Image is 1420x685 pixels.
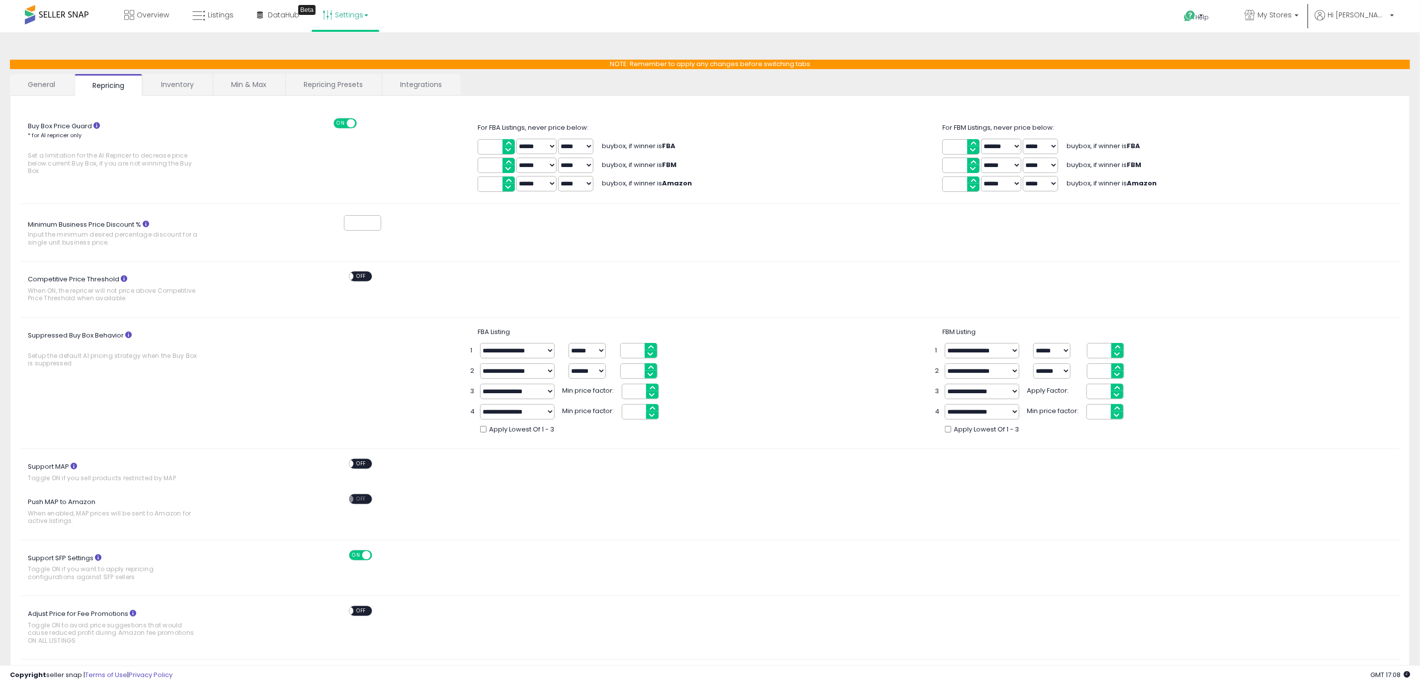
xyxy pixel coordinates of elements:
[470,346,475,355] span: 1
[663,160,677,170] b: FBM
[28,510,200,525] span: When enabled, MAP prices will be sent to Amazon for active listings.
[137,10,169,20] span: Overview
[935,346,940,355] span: 1
[470,407,475,417] span: 4
[663,141,676,151] b: FBA
[602,178,692,188] span: buybox, if winner is
[942,123,1054,132] span: For FBM Listings, never price below:
[20,217,238,252] label: Minimum Business Price Discount %
[28,621,200,644] span: Toggle ON to avoid price suggestions that would cause reduced profit during Amazon fee promotions...
[20,328,238,372] label: Suppressed Buy Box Behavior
[213,74,284,95] a: Min & Max
[1067,141,1141,151] span: buybox, if winner is
[935,407,940,417] span: 4
[20,494,238,530] label: Push MAP to Amazon
[28,565,200,581] span: Toggle ON if you want to apply repricing configurations against SFP sellers
[28,352,200,367] span: Setup the default AI pricing strategy when the Buy Box is suppressed
[20,271,238,307] label: Competitive Price Threshold
[470,387,475,396] span: 3
[663,178,692,188] b: Amazon
[562,404,617,416] span: Min price factor:
[1183,10,1196,22] i: Get Help
[602,160,677,170] span: buybox, if winner is
[935,387,940,396] span: 3
[1196,13,1209,21] span: Help
[602,141,676,151] span: buybox, if winner is
[10,670,46,680] strong: Copyright
[268,10,299,20] span: DataHub
[353,495,369,504] span: OFF
[286,74,381,95] a: Repricing Presets
[1315,10,1394,32] a: Hi [PERSON_NAME]
[1370,670,1410,680] span: 2025-08-15 17:08 GMT
[954,425,1019,434] span: Apply Lowest Of 1 - 3
[28,231,200,246] span: Input the minimum desired percentage discount for a single unit business price.
[20,550,238,586] label: Support SFP Settings
[478,327,510,337] span: FBA Listing
[129,670,172,680] a: Privacy Policy
[478,123,588,132] span: For FBA Listings, never price below:
[143,74,212,95] a: Inventory
[562,384,617,396] span: Min price factor:
[10,74,74,95] a: General
[298,5,316,15] div: Tooltip anchor
[1257,10,1292,20] span: My Stores
[355,119,371,127] span: OFF
[1127,178,1157,188] b: Amazon
[75,74,142,96] a: Repricing
[1127,160,1142,170] b: FBM
[208,10,234,20] span: Listings
[1328,10,1387,20] span: Hi [PERSON_NAME]
[353,607,369,615] span: OFF
[334,119,347,127] span: ON
[1127,141,1141,151] b: FBA
[28,152,200,174] span: Set a limitation for the AI Repricer to decrease price below current Buy Box, if you are not winn...
[350,551,362,559] span: ON
[28,287,200,302] span: When ON, the repricer will not price above Competitive Price Threshold when available
[370,551,386,559] span: OFF
[353,272,369,281] span: OFF
[470,366,475,376] span: 2
[382,74,460,95] a: Integrations
[489,425,554,434] span: Apply Lowest Of 1 - 3
[935,366,940,376] span: 2
[20,118,238,180] label: Buy Box Price Guard
[28,131,82,139] small: * for AI repricer only
[1176,2,1229,32] a: Help
[10,671,172,680] div: seller snap | |
[1067,178,1157,188] span: buybox, if winner is
[85,670,127,680] a: Terms of Use
[1027,404,1082,416] span: Min price factor:
[1067,160,1142,170] span: buybox, if winner is
[10,60,1410,69] p: NOTE: Remember to apply any changes before switching tabs
[20,606,238,649] label: Adjust Price for Fee Promotions
[20,459,238,487] label: Support MAP
[28,474,200,482] span: Toggle ON if you sell products restricted by MAP
[1027,384,1082,396] span: Apply Factor:
[942,327,976,337] span: FBM Listing
[353,460,369,468] span: OFF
